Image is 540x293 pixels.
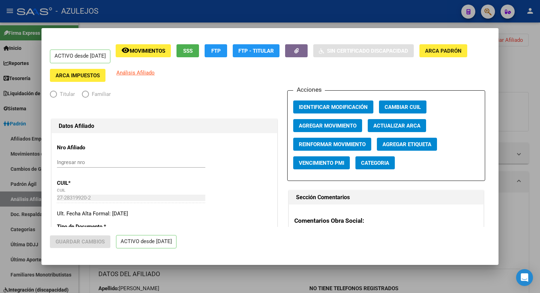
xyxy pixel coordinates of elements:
span: Análisis Afiliado [116,70,155,76]
p: ACTIVO desde [DATE] [116,235,176,249]
p: CUIL [57,179,121,187]
span: Movimientos [130,48,165,54]
span: Categoria [361,160,389,166]
div: Open Intercom Messenger [516,269,533,286]
p: Tipo de Documento * [57,223,121,231]
span: Sin Certificado Discapacidad [327,48,408,54]
button: FTP [205,44,227,57]
button: FTP - Titular [233,44,279,57]
button: Sin Certificado Discapacidad [313,44,414,57]
span: Agregar Movimiento [299,123,356,129]
button: SSS [176,44,199,57]
button: Cambiar CUIL [379,100,426,113]
span: Vencimiento PMI [299,160,344,166]
span: ARCA Impuestos [56,72,100,79]
span: SSS [183,48,193,54]
button: ARCA Padrón [419,44,467,57]
span: Guardar Cambios [56,239,105,245]
button: Vencimiento PMI [293,156,350,169]
mat-radio-group: Elija una opción [50,92,118,99]
button: Actualizar ARCA [368,119,426,132]
h1: Datos Afiliado [59,122,270,130]
span: Identificar Modificación [299,104,368,110]
button: Agregar Movimiento [293,119,362,132]
p: Nro Afiliado [57,144,121,152]
span: Cambiar CUIL [385,104,421,110]
h3: Acciones [293,85,325,94]
h1: Sección Comentarios [296,193,476,202]
span: Agregar Etiqueta [382,141,431,148]
button: Identificar Modificación [293,100,373,113]
span: ARCA Padrón [425,48,462,54]
div: Ult. Fecha Alta Formal: [DATE] [57,210,272,218]
button: Agregar Etiqueta [377,138,437,151]
span: Reinformar Movimiento [299,141,366,148]
h3: Comentarios Obra Social: [294,216,478,225]
p: ACTIVO desde [DATE] [50,50,110,63]
span: Actualizar ARCA [373,123,420,129]
span: FTP - Titular [238,48,274,54]
button: ARCA Impuestos [50,69,105,82]
button: Guardar Cambios [50,235,110,248]
span: FTP [211,48,221,54]
button: Movimientos [116,44,171,57]
button: Reinformar Movimiento [293,138,371,151]
button: Categoria [355,156,395,169]
span: Titular [57,90,75,98]
mat-icon: remove_red_eye [121,46,130,54]
span: Familiar [89,90,111,98]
